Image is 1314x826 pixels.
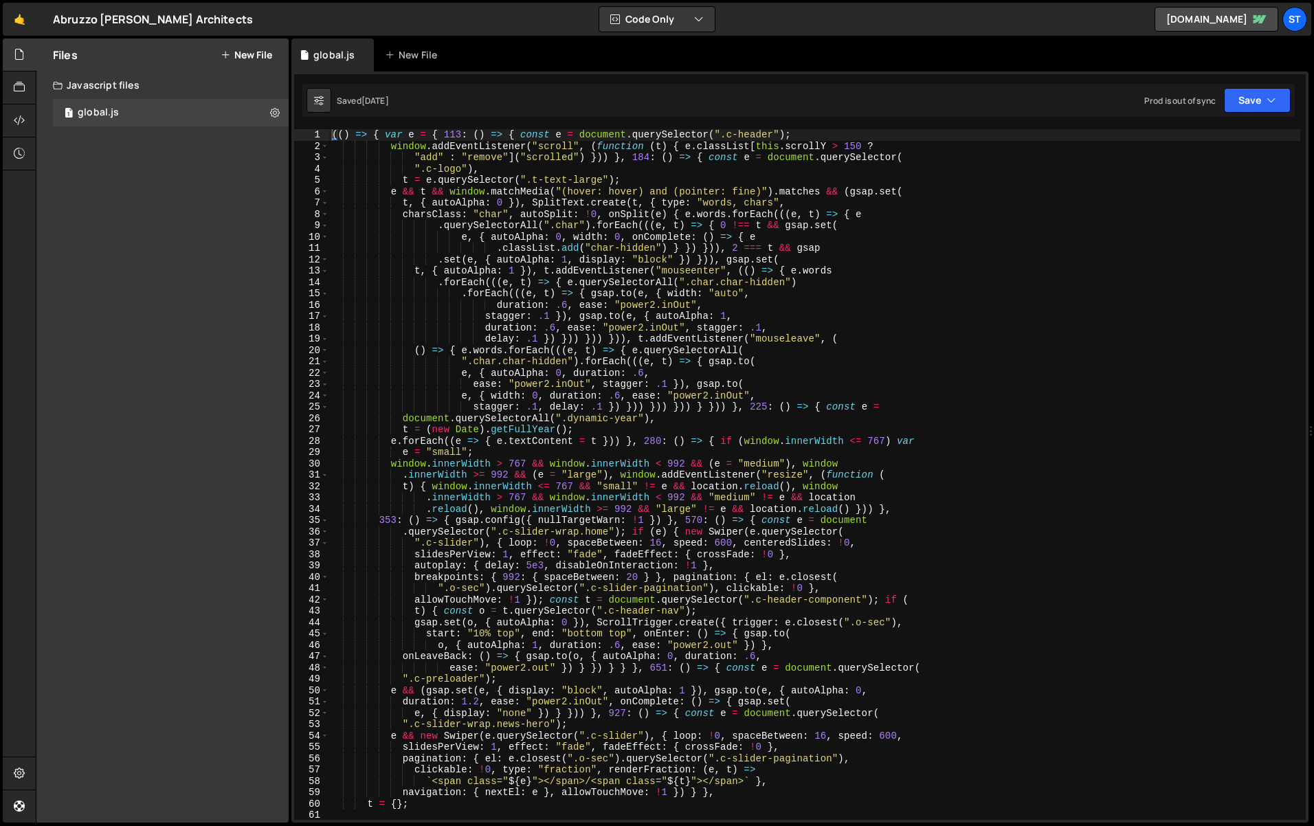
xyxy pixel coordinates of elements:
[294,537,329,549] div: 37
[3,3,36,36] a: 🤙
[294,594,329,606] div: 42
[294,685,329,697] div: 50
[294,481,329,493] div: 32
[294,265,329,277] div: 13
[294,753,329,765] div: 56
[294,673,329,685] div: 49
[294,311,329,322] div: 17
[294,787,329,799] div: 59
[294,799,329,810] div: 60
[65,109,73,120] span: 1
[294,583,329,594] div: 41
[385,48,443,62] div: New File
[294,277,329,289] div: 14
[294,719,329,730] div: 53
[294,526,329,538] div: 36
[294,300,329,311] div: 16
[294,322,329,334] div: 18
[294,209,329,221] div: 8
[294,413,329,425] div: 26
[294,333,329,345] div: 19
[294,662,329,674] div: 48
[294,152,329,164] div: 3
[294,741,329,753] div: 55
[294,243,329,254] div: 11
[294,708,329,719] div: 52
[53,47,78,63] h2: Files
[294,220,329,232] div: 9
[1155,7,1278,32] a: [DOMAIN_NAME]
[294,424,329,436] div: 27
[294,617,329,629] div: 44
[294,776,329,788] div: 58
[294,197,329,209] div: 7
[294,401,329,413] div: 25
[294,164,329,175] div: 4
[599,7,715,32] button: Code Only
[294,175,329,186] div: 5
[313,48,355,62] div: global.js
[294,730,329,742] div: 54
[294,469,329,481] div: 31
[294,560,329,572] div: 39
[361,95,389,107] div: [DATE]
[294,504,329,515] div: 34
[294,390,329,402] div: 24
[294,764,329,776] div: 57
[294,288,329,300] div: 15
[294,436,329,447] div: 28
[294,368,329,379] div: 22
[294,628,329,640] div: 45
[294,572,329,583] div: 40
[1224,88,1291,113] button: Save
[53,99,289,126] div: 17070/46982.js
[78,107,119,119] div: global.js
[294,345,329,357] div: 20
[337,95,389,107] div: Saved
[294,379,329,390] div: 23
[294,141,329,153] div: 2
[294,640,329,651] div: 46
[1144,95,1216,107] div: Prod is out of sync
[294,232,329,243] div: 10
[294,696,329,708] div: 51
[294,651,329,662] div: 47
[36,71,289,99] div: Javascript files
[221,49,272,60] button: New File
[294,458,329,470] div: 30
[294,605,329,617] div: 43
[294,129,329,141] div: 1
[294,810,329,821] div: 61
[53,11,253,27] div: Abruzzo [PERSON_NAME] Architects
[294,186,329,198] div: 6
[294,515,329,526] div: 35
[294,549,329,561] div: 38
[294,492,329,504] div: 33
[294,356,329,368] div: 21
[1282,7,1307,32] a: ST
[294,447,329,458] div: 29
[294,254,329,266] div: 12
